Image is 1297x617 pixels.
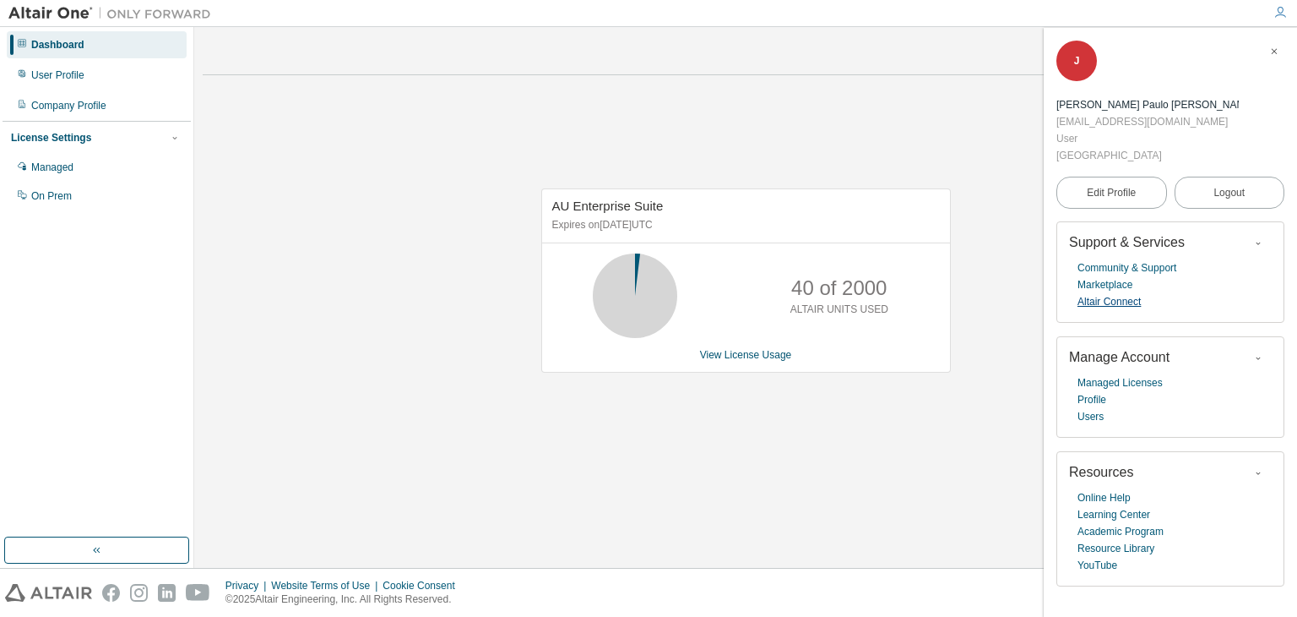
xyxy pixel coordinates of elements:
[271,579,383,592] div: Website Terms of Use
[31,189,72,203] div: On Prem
[130,584,148,602] img: instagram.svg
[1077,391,1106,408] a: Profile
[11,131,91,145] div: License Settings
[1069,235,1185,249] span: Support & Services
[1077,506,1150,523] a: Learning Center
[1077,374,1163,391] a: Managed Licenses
[700,349,792,361] a: View License Usage
[1056,147,1239,164] div: [GEOGRAPHIC_DATA]
[1077,523,1164,540] a: Academic Program
[225,592,465,607] p: © 2025 Altair Engineering, Inc. All Rights Reserved.
[1077,557,1117,574] a: YouTube
[1087,186,1136,199] span: Edit Profile
[1213,184,1245,201] span: Logout
[225,579,271,592] div: Privacy
[186,584,210,602] img: youtube.svg
[8,5,220,22] img: Altair One
[1175,177,1285,209] button: Logout
[1077,408,1104,425] a: Users
[790,303,888,317] p: ALTAIR UNITS USED
[31,99,106,112] div: Company Profile
[1056,96,1239,113] div: John Paulo Bernard Jamero
[1077,293,1141,310] a: Altair Connect
[1077,259,1176,276] a: Community & Support
[31,38,84,52] div: Dashboard
[1069,350,1169,364] span: Manage Account
[552,199,664,213] span: AU Enterprise Suite
[1056,177,1167,209] a: Edit Profile
[31,68,84,82] div: User Profile
[1069,465,1133,479] span: Resources
[158,584,176,602] img: linkedin.svg
[1074,55,1080,67] span: J
[791,274,887,303] p: 40 of 2000
[5,584,92,602] img: altair_logo.svg
[383,579,464,592] div: Cookie Consent
[1077,276,1132,293] a: Marketplace
[1056,113,1239,130] div: [EMAIL_ADDRESS][DOMAIN_NAME]
[1077,540,1154,557] a: Resource Library
[1056,130,1239,147] div: User
[1077,489,1131,506] a: Online Help
[102,584,120,602] img: facebook.svg
[552,218,936,232] p: Expires on [DATE] UTC
[31,161,73,174] div: Managed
